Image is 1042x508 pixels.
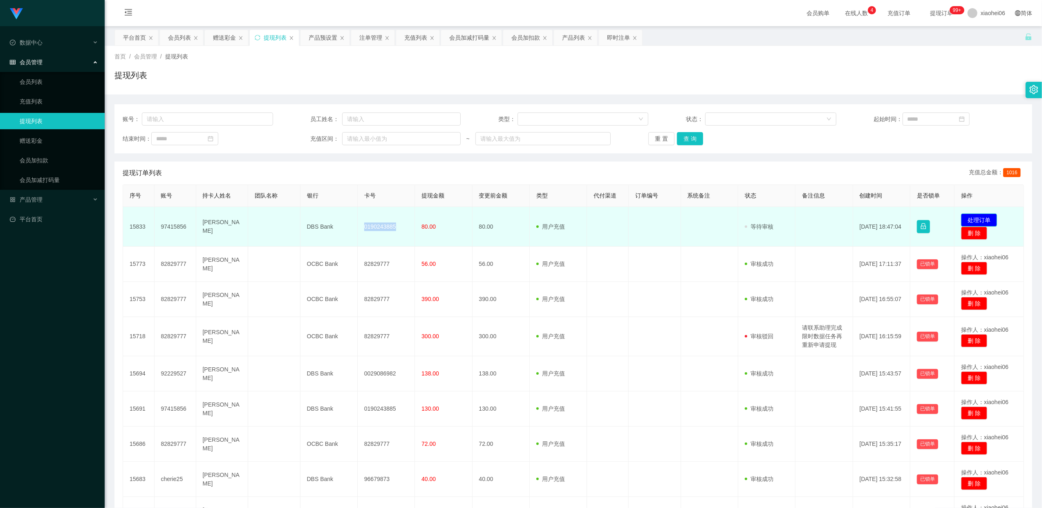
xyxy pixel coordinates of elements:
[917,259,938,269] button: 已锁单
[310,115,342,124] span: 员工姓名：
[536,223,565,230] span: 用户充值
[969,168,1024,178] div: 充值总金额：
[155,427,196,462] td: 82829777
[123,391,155,427] td: 15691
[745,333,773,339] span: 审核驳回
[802,192,825,199] span: 备注信息
[289,36,294,40] i: 图标: close
[208,136,213,142] i: 图标: calendar
[196,317,249,356] td: [PERSON_NAME]
[917,332,938,342] button: 已锁单
[358,427,415,462] td: 82829777
[10,39,43,46] span: 数据中心
[961,407,987,420] button: 删 除
[961,289,1008,296] span: 操作人：xiaohei06
[868,6,876,14] sup: 4
[123,282,155,317] td: 15753
[404,30,427,45] div: 充值列表
[130,192,141,199] span: 序号
[238,36,243,40] i: 图标: close
[594,192,616,199] span: 代付渠道
[196,427,249,462] td: [PERSON_NAME]
[203,192,231,199] span: 持卡人姓名
[917,439,938,449] button: 已锁单
[10,59,16,65] i: 图标: table
[129,53,131,60] span: /
[853,356,910,391] td: [DATE] 15:43:57
[421,296,439,302] span: 390.00
[917,220,930,233] button: 图标: lock
[421,261,436,267] span: 56.00
[123,462,155,497] td: 15683
[536,370,565,377] span: 用户充值
[300,462,358,497] td: DBS Bank
[421,405,439,412] span: 130.00
[536,333,565,339] span: 用户充值
[961,297,987,310] button: 删 除
[310,135,342,143] span: 充值区间：
[123,168,162,178] span: 提现订单列表
[686,115,705,124] span: 状态：
[926,10,957,16] span: 提现订单
[20,93,98,110] a: 充值列表
[358,391,415,427] td: 0190243885
[632,36,637,40] i: 图标: close
[635,192,658,199] span: 订单编号
[536,405,565,412] span: 用户充值
[473,391,530,427] td: 130.00
[161,192,173,199] span: 账号
[745,405,773,412] span: 审核成功
[359,30,382,45] div: 注单管理
[309,30,337,45] div: 产品预设置
[421,192,444,199] span: 提现金额
[473,247,530,282] td: 56.00
[148,36,153,40] i: 图标: close
[648,132,674,145] button: 重 置
[10,196,43,203] span: 产品管理
[20,172,98,188] a: 会员加减打码量
[961,227,987,240] button: 删 除
[961,399,1008,405] span: 操作人：xiaohei06
[745,370,773,377] span: 审核成功
[841,10,872,16] span: 在线人数
[961,364,1008,370] span: 操作人：xiaohei06
[385,36,390,40] i: 图标: close
[860,192,883,199] span: 创建时间
[358,247,415,282] td: 82829777
[536,296,565,302] span: 用户充值
[342,112,461,126] input: 请输入
[536,441,565,447] span: 用户充值
[961,442,987,455] button: 删 除
[155,356,196,391] td: 92229527
[950,6,964,14] sup: 921
[123,356,155,391] td: 15694
[961,334,987,347] button: 删 除
[155,462,196,497] td: cherie25
[155,247,196,282] td: 82829777
[853,427,910,462] td: [DATE] 15:35:17
[1029,85,1038,94] i: 图标: setting
[10,59,43,65] span: 会员管理
[123,135,151,143] span: 结束时间：
[155,391,196,427] td: 97415856
[917,404,938,414] button: 已锁单
[364,192,376,199] span: 卡号
[461,135,475,143] span: ~
[473,207,530,247] td: 80.00
[255,192,278,199] span: 团队名称
[342,132,461,145] input: 请输入最小值为
[421,370,439,377] span: 138.00
[1025,33,1032,40] i: 图标: unlock
[358,356,415,391] td: 0029086982
[123,207,155,247] td: 15833
[193,36,198,40] i: 图标: close
[1015,10,1021,16] i: 图标: global
[123,30,146,45] div: 平台首页
[213,30,236,45] div: 赠送彩金
[871,6,874,14] p: 4
[142,112,273,126] input: 请输入
[1003,168,1021,177] span: 1016
[745,223,773,230] span: 等待审核
[874,115,903,124] span: 起始时间：
[473,462,530,497] td: 40.00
